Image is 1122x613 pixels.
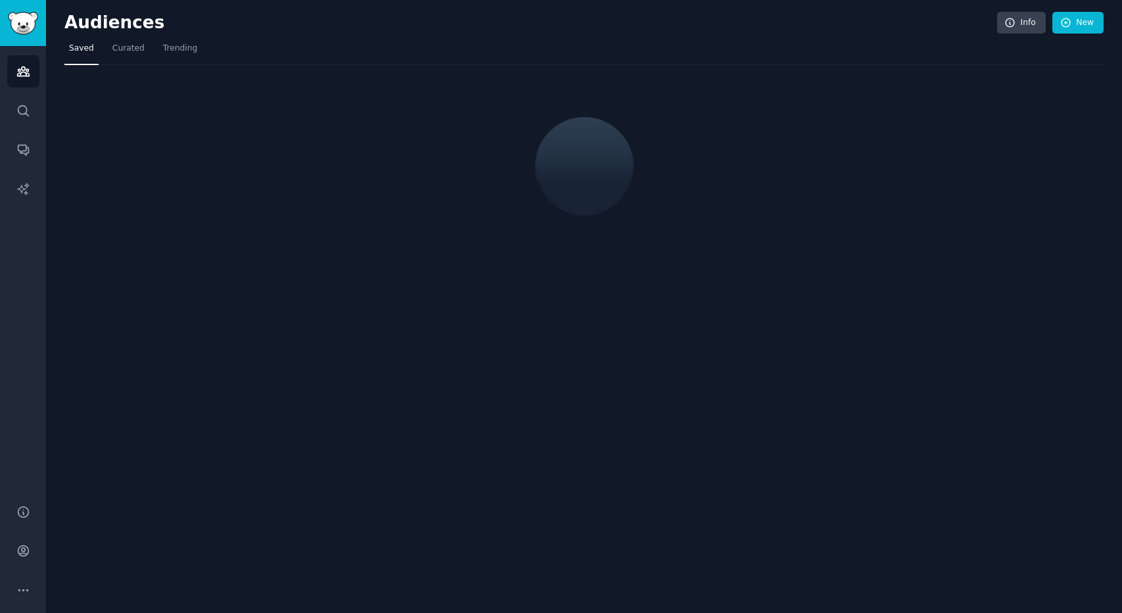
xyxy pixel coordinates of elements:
[112,43,145,55] span: Curated
[108,38,149,65] a: Curated
[1052,12,1104,34] a: New
[163,43,197,55] span: Trending
[158,38,202,65] a: Trending
[64,38,99,65] a: Saved
[997,12,1046,34] a: Info
[64,12,997,34] h2: Audiences
[69,43,94,55] span: Saved
[8,12,38,35] img: GummySearch logo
